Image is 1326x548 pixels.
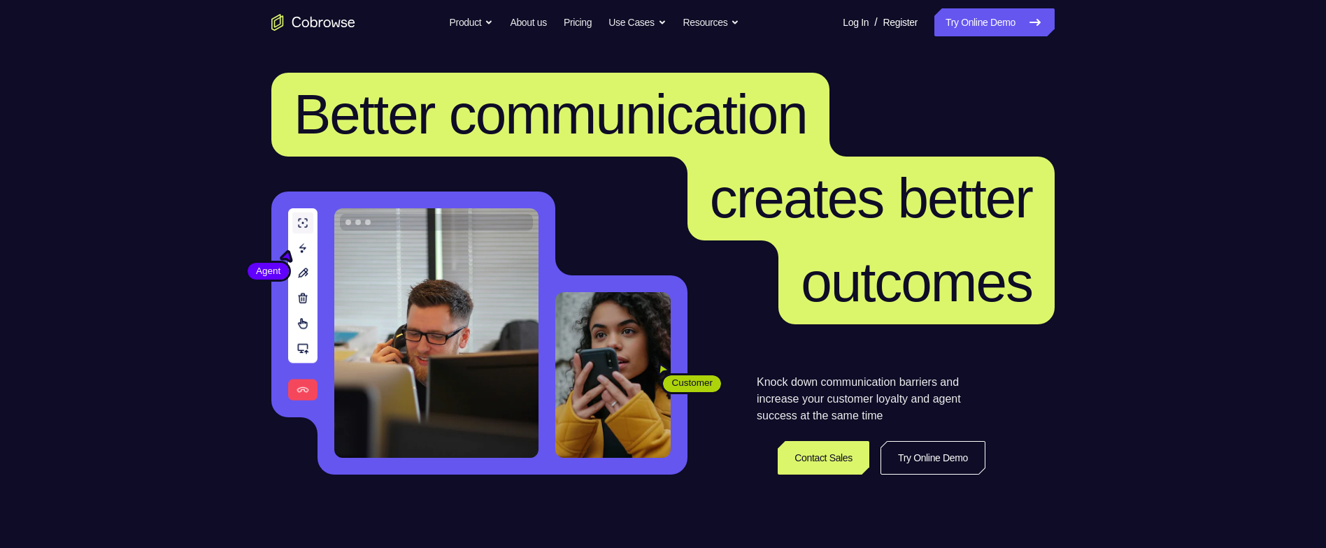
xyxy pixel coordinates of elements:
span: Better communication [294,83,807,145]
button: Use Cases [608,8,666,36]
span: creates better [710,167,1032,229]
button: Resources [683,8,740,36]
span: outcomes [801,251,1032,313]
p: Knock down communication barriers and increase your customer loyalty and agent success at the sam... [757,374,985,424]
a: Log In [843,8,869,36]
span: / [874,14,877,31]
img: A customer support agent talking on the phone [334,208,539,458]
button: Product [450,8,494,36]
a: Go to the home page [271,14,355,31]
img: A customer holding their phone [555,292,671,458]
a: Pricing [564,8,592,36]
a: Try Online Demo [934,8,1055,36]
a: Register [883,8,918,36]
a: Contact Sales [778,441,869,475]
a: Try Online Demo [881,441,985,475]
a: About us [510,8,546,36]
